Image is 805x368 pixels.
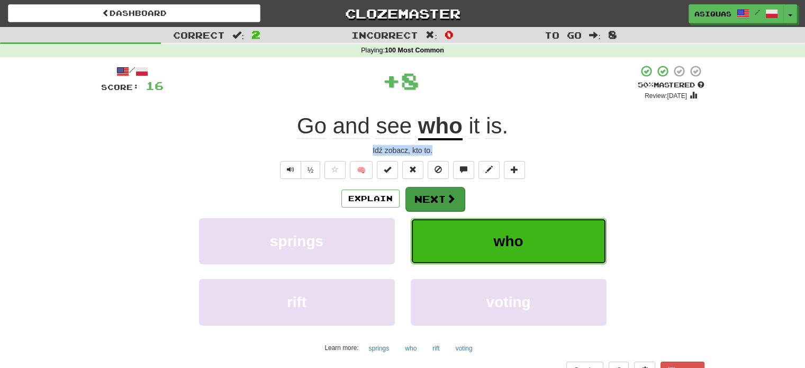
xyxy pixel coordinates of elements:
[146,79,164,92] span: 16
[8,4,260,22] a: Dashboard
[351,30,418,40] span: Incorrect
[333,113,370,139] span: and
[494,233,523,249] span: who
[363,340,395,356] button: springs
[276,4,529,23] a: Clozemaster
[324,161,346,179] button: Favorite sentence (alt+f)
[545,30,582,40] span: To go
[278,161,321,179] div: Text-to-speech controls
[377,161,398,179] button: Set this sentence to 100% Mastered (alt+m)
[301,161,321,179] button: ½
[463,113,508,139] span: .
[199,279,395,325] button: rift
[411,218,607,264] button: who
[280,161,301,179] button: Play sentence audio (ctl+space)
[755,8,760,16] span: /
[689,4,784,23] a: asiquas /
[645,92,687,100] small: Review: [DATE]
[418,113,463,140] u: who
[486,294,531,310] span: voting
[385,47,444,54] strong: 100 Most Common
[199,218,395,264] button: springs
[694,9,731,19] span: asiquas
[341,190,400,208] button: Explain
[411,279,607,325] button: voting
[453,161,474,179] button: Discuss sentence (alt+u)
[426,31,437,40] span: :
[401,67,419,94] span: 8
[232,31,244,40] span: :
[486,113,502,139] span: is
[428,161,449,179] button: Ignore sentence (alt+i)
[399,340,422,356] button: who
[101,83,139,92] span: Score:
[350,161,373,179] button: 🧠
[101,145,704,156] div: Idź zobacz, kto to.
[405,187,465,211] button: Next
[450,340,478,356] button: voting
[376,113,412,139] span: see
[638,80,704,90] div: Mastered
[287,294,306,310] span: rift
[101,65,164,78] div: /
[427,340,445,356] button: rift
[608,28,617,41] span: 8
[468,113,480,139] span: it
[382,65,401,96] span: +
[402,161,423,179] button: Reset to 0% Mastered (alt+r)
[478,161,500,179] button: Edit sentence (alt+d)
[445,28,454,41] span: 0
[324,344,358,352] small: Learn more:
[251,28,260,41] span: 2
[504,161,525,179] button: Add to collection (alt+a)
[589,31,601,40] span: :
[297,113,327,139] span: Go
[270,233,323,249] span: springs
[638,80,654,89] span: 50 %
[173,30,225,40] span: Correct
